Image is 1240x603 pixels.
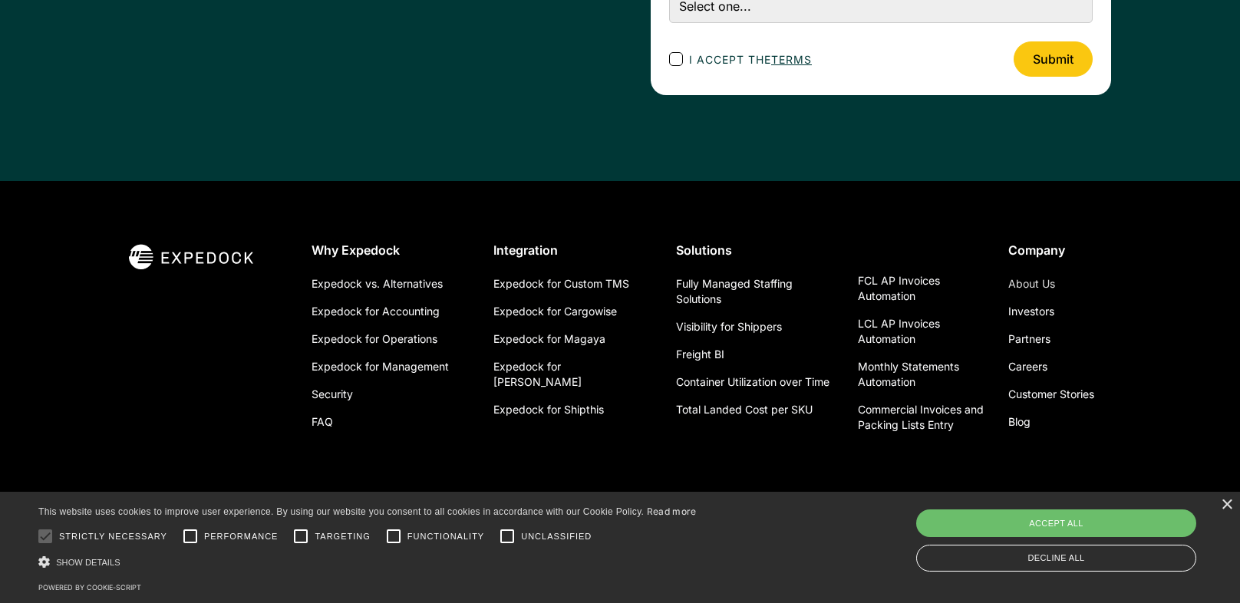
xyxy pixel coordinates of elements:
div: Company [1008,242,1111,258]
div: Integration [493,242,651,258]
a: Total Landed Cost per SKU [676,396,813,423]
div: Solutions [676,242,834,258]
div: Show details [38,554,697,570]
a: Visibility for Shippers [676,313,782,341]
a: Powered by cookie-script [38,583,141,591]
a: Commercial Invoices and Packing Lists Entry [858,396,984,439]
a: Freight BI [676,341,724,368]
a: Customer Stories [1008,381,1094,408]
a: FAQ [312,408,333,436]
a: Fully Managed Staffing Solutions [676,270,834,313]
a: Security [312,381,353,408]
span: This website uses cookies to improve user experience. By using our website you consent to all coo... [38,506,644,517]
span: Functionality [407,530,484,543]
a: Partners [1008,325,1050,353]
input: Submit [1014,41,1093,77]
a: LCL AP Invoices Automation [858,310,984,353]
a: Expedock for Cargowise [493,298,617,325]
a: Expedock for Magaya [493,325,605,353]
a: About Us [1008,270,1055,298]
a: Investors [1008,298,1054,325]
span: Targeting [315,530,370,543]
a: Container Utilization over Time [676,368,829,396]
div: Decline all [916,545,1196,572]
div: Accept all [916,509,1196,537]
a: terms [771,53,812,66]
a: Monthly Statements Automation [858,353,984,396]
span: Unclassified [521,530,592,543]
a: Expedock for [PERSON_NAME] [493,353,651,396]
div: Why Expedock [312,242,470,258]
a: Careers [1008,353,1047,381]
a: Read more [647,506,697,517]
a: Expedock for Shipthis [493,396,604,423]
span: Strictly necessary [59,530,167,543]
a: Expedock vs. Alternatives [312,270,443,298]
a: Expedock for Custom TMS [493,270,629,298]
span: I accept the [689,51,812,68]
a: Expedock for Operations [312,325,437,353]
a: FCL AP Invoices Automation [858,267,984,310]
a: Blog [1008,408,1031,436]
span: Performance [204,530,279,543]
a: Expedock for Accounting [312,298,440,325]
span: Show details [56,558,120,567]
iframe: Chat Widget [987,437,1240,603]
a: Expedock for Management [312,353,449,381]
